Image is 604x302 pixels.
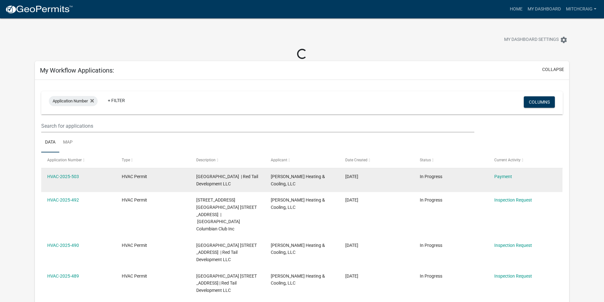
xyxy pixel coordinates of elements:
span: Status [420,158,431,162]
span: Mitch Craig Heating & Cooling, LLC [271,273,325,286]
a: Inspection Request [494,243,532,248]
span: Type [122,158,130,162]
span: HVAC Permit [122,197,147,202]
a: My Dashboard [525,3,563,15]
span: HVAC Permit [122,273,147,279]
span: Mitch Craig Heating & Cooling, LLC [271,197,325,210]
a: Inspection Request [494,273,532,279]
input: Search for applications [41,119,474,132]
span: 4627 RED TAIL RIDGE | Red Tail Development LLC [196,174,258,186]
datatable-header-cell: Description [190,152,265,168]
a: HVAC-2025-489 [47,273,79,279]
span: Mitch Craig Heating & Cooling, LLC [271,243,325,255]
span: Application Number [53,99,88,103]
a: HVAC-2025-503 [47,174,79,179]
datatable-header-cell: Status [413,152,488,168]
button: Columns [524,96,555,108]
a: Map [59,132,76,153]
h5: My Workflow Applications: [40,67,114,74]
span: 221-225 MARKET STREET EAST 225 E Market Street | Clark County Columbian Club Inc [196,197,257,231]
span: HVAC Permit [122,174,147,179]
span: Applicant [271,158,287,162]
datatable-header-cell: Application Number [41,152,116,168]
span: In Progress [420,273,442,279]
a: + Filter [103,95,130,106]
a: Payment [494,174,512,179]
datatable-header-cell: Current Activity [488,152,562,168]
button: My Dashboard Settingssettings [499,34,573,46]
span: In Progress [420,197,442,202]
span: HVAC Permit [122,243,147,248]
a: HVAC-2025-492 [47,197,79,202]
span: 08/12/2025 [345,174,358,179]
i: settings [560,36,568,44]
a: mitchcraig [563,3,599,15]
span: My Dashboard Settings [504,36,559,44]
span: 08/07/2025 [345,197,358,202]
span: In Progress [420,174,442,179]
datatable-header-cell: Date Created [339,152,414,168]
a: Home [507,3,525,15]
span: Mitch Craig Heating & Cooling, LLC [271,174,325,186]
datatable-header-cell: Type [116,152,190,168]
span: 4657 RED TAIL RIDGE 4657 Red Tail Ridge | Red Tail Development LLC [196,273,257,293]
datatable-header-cell: Applicant [265,152,339,168]
span: Description [196,158,216,162]
span: Date Created [345,158,367,162]
a: Inspection Request [494,197,532,202]
span: 08/07/2025 [345,243,358,248]
a: HVAC-2025-490 [47,243,79,248]
a: Data [41,132,59,153]
span: 4631 RED TAIL RIDGE 4631 Red Tail Ridge | Red Tail Development LLC [196,243,257,262]
button: collapse [542,66,564,73]
span: In Progress [420,243,442,248]
span: 08/07/2025 [345,273,358,279]
span: Current Activity [494,158,521,162]
span: Application Number [47,158,82,162]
